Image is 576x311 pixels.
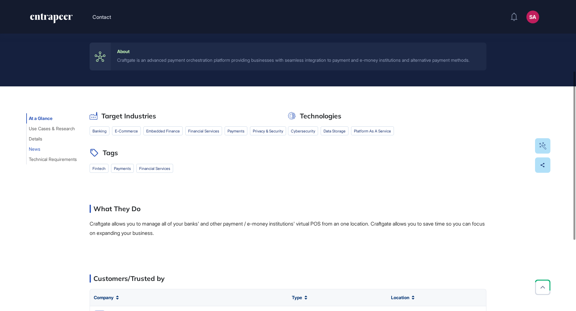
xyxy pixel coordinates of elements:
[292,295,302,300] span: Type
[391,295,409,300] span: Location
[526,11,539,23] button: SA
[101,112,156,120] h2: Target Industries
[26,113,55,124] button: At a Glance
[300,112,341,120] h2: Technologies
[117,57,480,64] div: Craftgate is an advanced payment orchestration platform providing businesses with seamless integr...
[26,154,79,164] button: Technical Requirements
[351,126,394,135] li: platform as a service
[26,124,77,134] button: Use Cases & Research
[321,126,348,135] li: data storage
[93,205,140,213] h2: What They Do
[92,13,111,21] button: Contact
[288,126,318,135] li: cybersecurity
[29,136,42,141] span: Details
[29,157,77,162] span: Technical Requirements
[250,126,286,135] li: privacy & security
[185,126,222,135] li: financial services
[143,126,183,135] li: Embedded Finance
[29,147,40,152] span: News
[117,49,130,54] div: About
[90,219,486,238] p: Craftgate allows you to manage all of your banks' and other payment / e-money institutions' virtu...
[225,126,247,135] li: payments
[26,134,45,144] button: Details
[112,126,141,135] li: e-commerce
[26,144,43,154] button: News
[90,126,109,135] li: banking
[136,164,173,173] li: financial services
[29,126,75,131] span: Use Cases & Research
[29,116,52,121] span: At a Glance
[111,164,134,173] li: payments
[29,13,73,26] a: entrapeer-logo
[90,164,108,173] li: fintech
[94,295,114,300] span: Company
[103,149,118,157] h2: Tags
[93,275,164,283] h2: Customers/Trusted by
